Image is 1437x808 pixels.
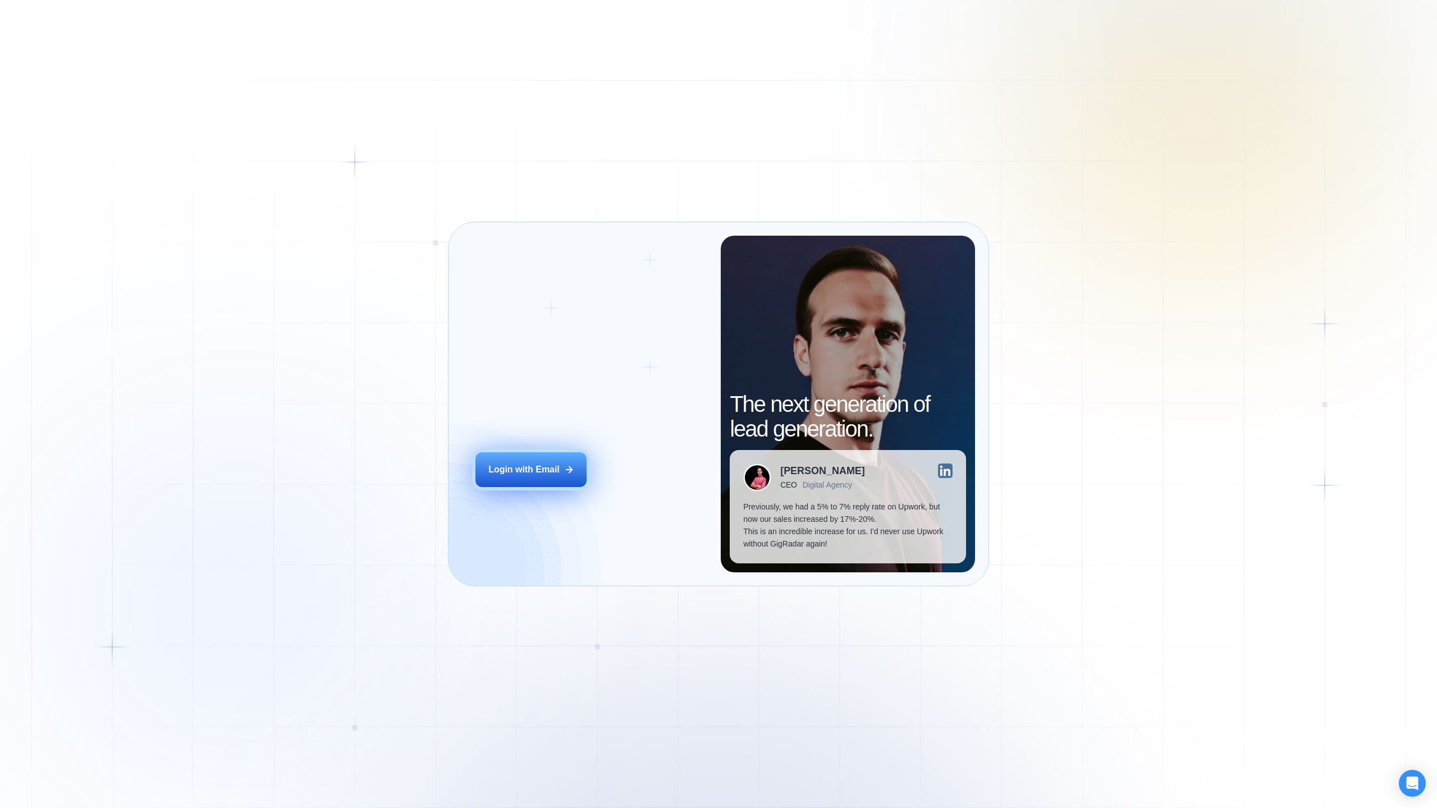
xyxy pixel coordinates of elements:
[780,480,797,489] div: CEO
[780,466,865,476] div: [PERSON_NAME]
[488,463,560,476] div: Login with Email
[1399,770,1426,797] div: Open Intercom Messenger
[803,480,852,489] div: Digital Agency
[475,452,587,487] button: Login with Email
[743,501,952,550] p: Previously, we had a 5% to 7% reply rate on Upwork, but now our sales increased by 17%-20%. This ...
[730,392,965,441] h2: The next generation of lead generation.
